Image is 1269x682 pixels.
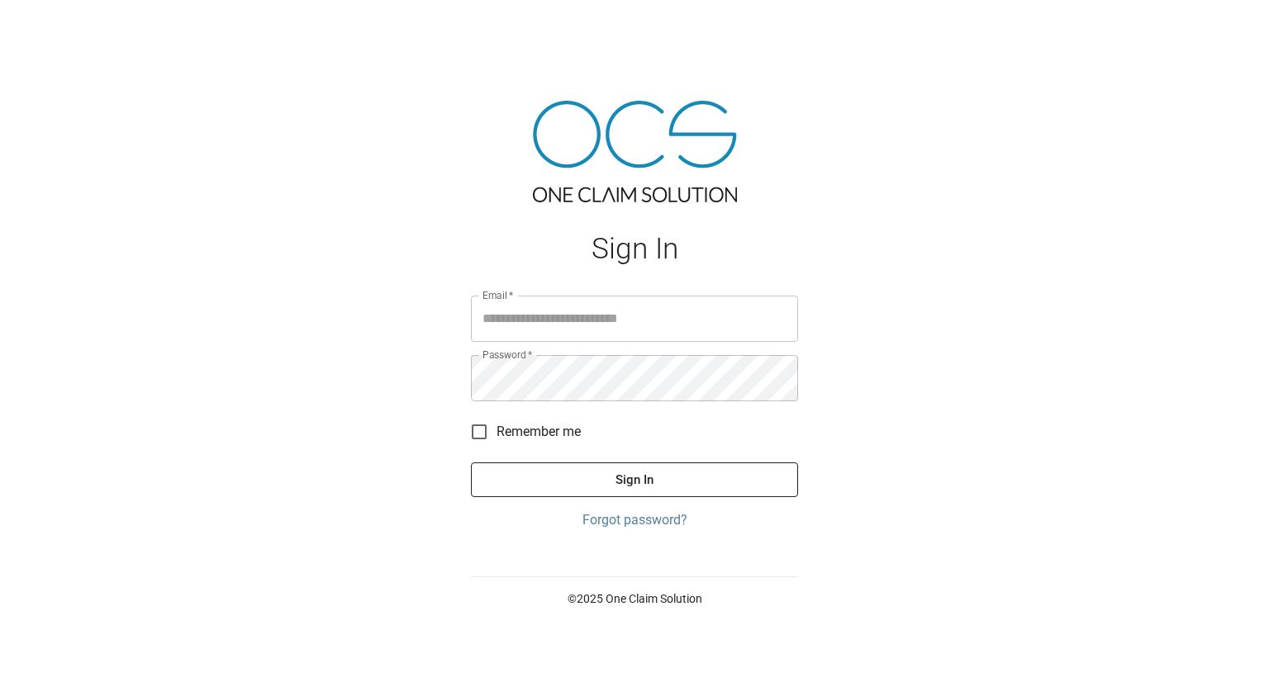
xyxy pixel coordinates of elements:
label: Password [482,348,532,362]
img: ocs-logo-white-transparent.png [20,10,86,43]
h1: Sign In [471,232,798,266]
p: © 2025 One Claim Solution [471,590,798,607]
label: Email [482,288,514,302]
button: Sign In [471,462,798,497]
a: Forgot password? [471,510,798,530]
span: Remember me [497,422,581,442]
img: ocs-logo-tra.png [533,101,737,202]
